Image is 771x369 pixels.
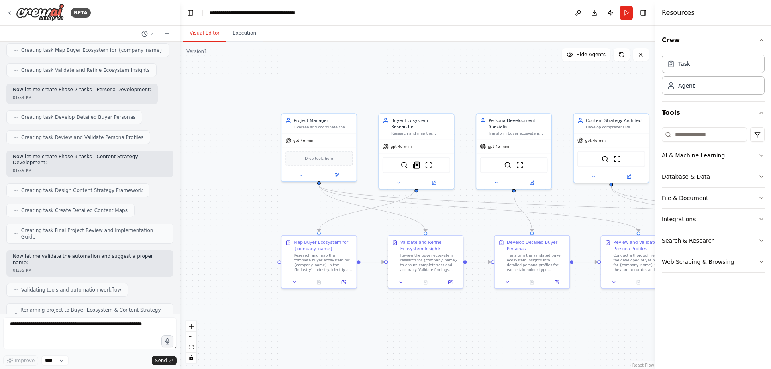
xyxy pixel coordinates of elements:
button: Web Scraping & Browsing [662,251,765,272]
div: Project Manager [294,118,353,124]
button: AI & Machine Learning [662,145,765,166]
div: Tools [662,124,765,279]
div: Develop Detailed Buyer PersonasTransform the validated buyer ecosystem insights into detailed per... [494,235,570,289]
button: Hide left sidebar [185,7,196,18]
button: fit view [186,342,196,353]
button: Open in side panel [514,179,549,186]
img: SerplyWebSearchTool [401,161,408,169]
button: Start a new chat [161,29,173,39]
img: SerplyWebSearchTool [504,161,511,169]
g: Edge from 0e9d6b3d-b115-465e-b8cb-3c81a316ff38 to 42056af0-62c1-4937-9881-3b0586b03d9d [360,259,384,265]
div: 01:55 PM [13,267,167,273]
button: zoom out [186,332,196,342]
div: Conduct a thorough review of the developed buyer personas for {company_name} to ensure they are a... [613,253,672,272]
span: Renaming project to Buyer Ecosystem & Content Strategy Development [20,307,167,320]
g: Edge from 001ee4ed-2bdc-465e-a285-e4d3ff87da03 to 12e17267-41ee-4365-b0c0-4dc53cd3b08d [573,259,597,265]
span: Validating tools and automation workflow [21,287,121,293]
div: Review and Validate Persona Profiles [613,239,672,251]
div: Version 1 [186,48,207,55]
div: Transform the validated buyer ecosystem insights into detailed persona profiles for each stakehol... [507,253,566,272]
button: Tools [662,102,765,124]
button: Visual Editor [183,25,226,42]
div: Persona Development Specialist [489,118,548,130]
div: Validate and Refine Ecosystem InsightsReview the buyer ecosystem research for {company_name} to e... [388,235,463,289]
div: Content Strategy ArchitectDevelop comprehensive content strategies and detailed content maps for ... [573,113,649,183]
div: Oversee and coordinate the three-phase buyer ecosystem and content strategy development process f... [294,125,353,130]
button: Database & Data [662,166,765,187]
div: Map Buyer Ecosystem for {company_name}Research and map the complete buyer ecosystem for {company_... [281,235,357,289]
button: Hide Agents [562,48,610,61]
div: Develop comprehensive content strategies and detailed content maps for each persona type at every... [586,125,645,130]
span: Drop tools here [305,155,333,161]
img: ScrapeWebsiteTool [425,161,432,169]
button: Improve [3,355,38,366]
button: zoom in [186,321,196,332]
div: Review and Validate Persona ProfilesConduct a thorough review of the developed buyer personas for... [600,235,676,289]
button: Switch to previous chat [138,29,157,39]
button: No output available [306,279,332,286]
div: Crew [662,51,765,101]
div: 01:54 PM [13,95,151,101]
span: Creating task Final Project Review and Implementation Guide [21,227,167,240]
button: Open in side panel [417,179,451,186]
button: Open in side panel [546,279,567,286]
span: Creating task Design Content Strategy Framework [21,187,143,194]
span: Creating task Develop Detailed Buyer Personas [21,114,135,120]
span: gpt-4o-mini [293,138,314,143]
g: Edge from 42056af0-62c1-4937-9881-3b0586b03d9d to 001ee4ed-2bdc-465e-a285-e4d3ff87da03 [467,259,491,265]
p: Now let me create Phase 2 tasks - Persona Development: [13,87,151,93]
h4: Resources [662,8,695,18]
div: Buyer Ecosystem ResearcherResearch and map the complete buyer ecosystem for {company_name} in the... [378,113,454,189]
button: toggle interactivity [186,353,196,363]
span: Improve [15,357,35,364]
div: Persona Development SpecialistTransform buyer ecosystem insights into detailed persona profiles f... [476,113,552,189]
span: Creating task Validate and Refine Ecosystem Insights [21,67,150,73]
span: gpt-4o-mini [488,144,509,149]
span: Creating task Create Detailed Content Maps [21,207,128,214]
button: Open in side panel [333,279,354,286]
div: Research and map the complete buyer ecosystem for {company_name} in the {industry} industry, iden... [391,131,450,136]
p: Now let me validate the automation and suggest a proper name: [13,253,167,266]
button: Open in side panel [440,279,461,286]
img: Logo [16,4,64,22]
span: Hide Agents [576,51,606,58]
button: Integrations [662,209,765,230]
div: Project ManagerOversee and coordinate the three-phase buyer ecosystem and content strategy develo... [281,113,357,182]
div: Map Buyer Ecosystem for {company_name} [294,239,353,251]
div: Research and map the complete buyer ecosystem for {company_name} in the {industry} industry. Iden... [294,253,353,272]
div: Develop Detailed Buyer Personas [507,239,566,251]
span: Creating task Map Buyer Ecosystem for {company_name} [21,47,163,53]
div: React Flow controls [186,321,196,363]
p: Now let me create Phase 3 tasks - Content Strategy Development: [13,154,167,166]
button: Hide right sidebar [638,7,649,18]
a: React Flow attribution [632,363,654,367]
button: Crew [662,29,765,51]
div: Buyer Ecosystem Researcher [391,118,450,130]
button: No output available [413,279,439,286]
button: Send [152,356,177,365]
span: gpt-4o-mini [391,144,412,149]
button: Execution [226,25,263,42]
button: Open in side panel [320,172,354,179]
button: Click to speak your automation idea [161,335,173,347]
div: Content Strategy Architect [586,118,645,124]
g: Edge from 8cee05ec-2715-4853-a874-986511b4de8d to 12e17267-41ee-4365-b0c0-4dc53cd3b08d [316,185,642,232]
div: 01:55 PM [13,168,167,174]
button: File & Document [662,188,765,208]
nav: breadcrumb [209,9,300,17]
img: ScrapeWebsiteTool [516,161,524,169]
button: Open in side panel [612,173,646,180]
img: ScrapeWebsiteTool [614,155,621,163]
div: Review the buyer ecosystem research for {company_name} to ensure completeness and accuracy. Valid... [400,253,459,272]
div: Transform buyer ecosystem insights into detailed persona profiles for {company_name}, including p... [489,131,548,136]
span: gpt-4o-mini [585,138,607,143]
button: Search & Research [662,230,765,251]
button: No output available [626,279,651,286]
div: Task [678,60,690,68]
span: Send [155,357,167,364]
span: Creating task Review and Validate Persona Profiles [21,134,143,141]
img: SerplyWebSearchTool [602,155,609,163]
g: Edge from 8cee05ec-2715-4853-a874-986511b4de8d to 42056af0-62c1-4937-9881-3b0586b03d9d [316,185,428,232]
button: No output available [519,279,545,286]
div: Agent [678,82,695,90]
